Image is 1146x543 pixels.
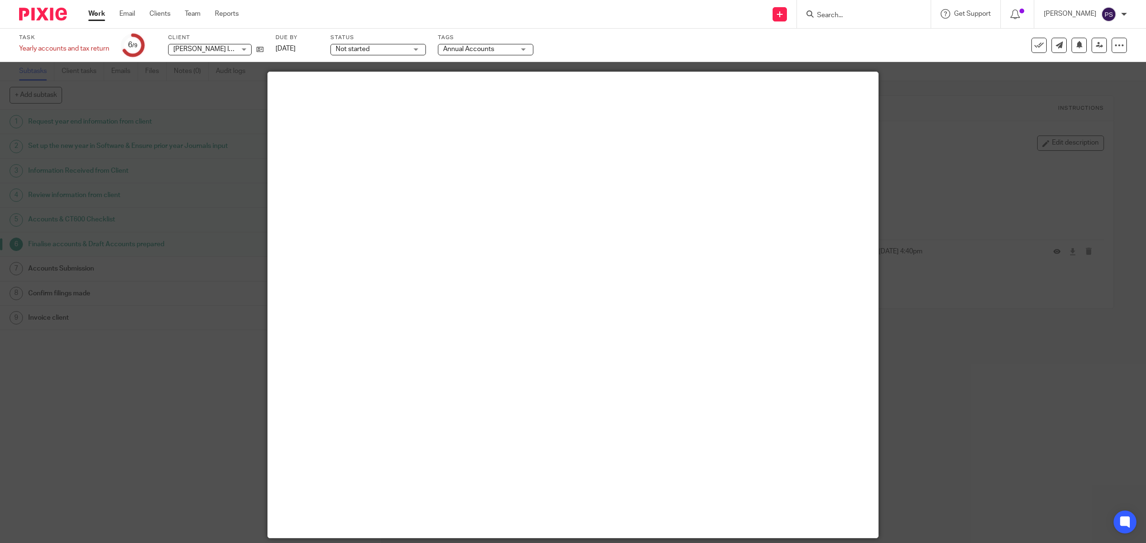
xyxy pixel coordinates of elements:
label: Status [330,34,426,42]
span: [DATE] [276,45,296,52]
a: Work [88,9,105,19]
span: Get Support [954,10,991,17]
p: [PERSON_NAME] [1044,9,1096,19]
label: Client [168,34,264,42]
span: [PERSON_NAME] Investments Ltd [173,46,276,52]
label: Due by [276,34,318,42]
div: 6 [128,40,138,51]
img: svg%3E [1101,7,1116,22]
label: Tags [438,34,533,42]
a: Reports [215,9,239,19]
div: Yearly accounts and tax return [19,44,109,53]
label: Task [19,34,109,42]
a: Team [185,9,201,19]
span: Annual Accounts [443,46,494,52]
input: Search [816,11,902,20]
a: Email [119,9,135,19]
span: Not started [336,46,370,52]
img: Pixie [19,8,67,21]
small: /9 [132,43,138,48]
a: Clients [149,9,170,19]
